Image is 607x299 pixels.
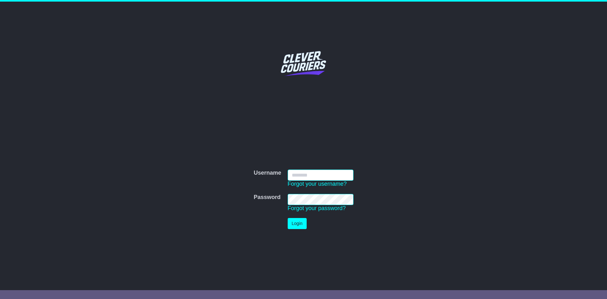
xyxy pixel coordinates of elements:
img: Clever Couriers [277,36,330,90]
a: Forgot your username? [288,181,347,187]
button: Login [288,218,307,229]
label: Password [254,194,280,201]
a: Forgot your password? [288,205,346,211]
label: Username [254,170,281,177]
